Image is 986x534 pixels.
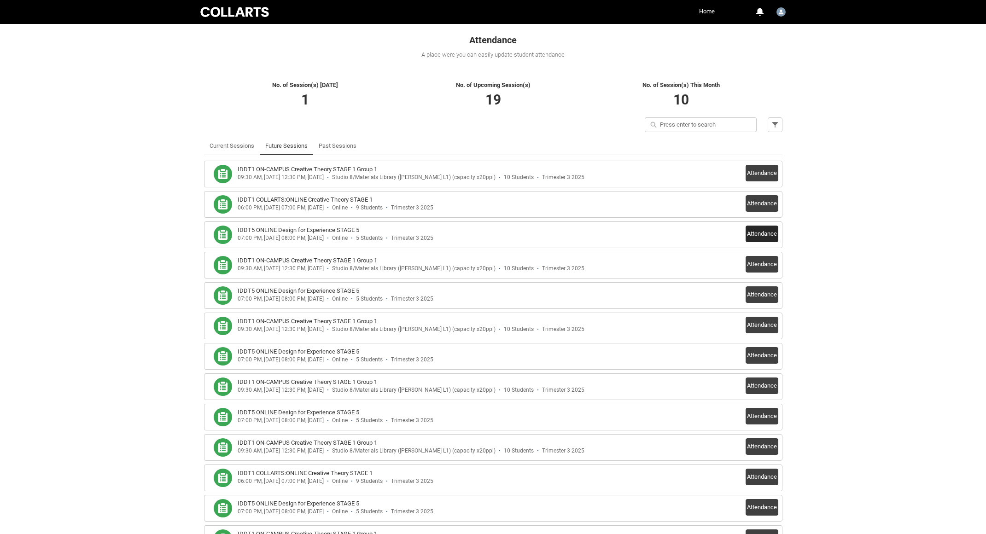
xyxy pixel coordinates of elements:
[238,408,359,417] h3: IDDT5 ONLINE Design for Experience STAGE 5
[238,508,324,515] div: 07:00 PM, [DATE] 08:00 PM, [DATE]
[238,377,377,387] h3: IDDT1 ON-CAMPUS Creative Theory STAGE 1 Group 1
[238,265,324,272] div: 09:30 AM, [DATE] 12:30 PM, [DATE]
[238,296,324,302] div: 07:00 PM, [DATE] 08:00 PM, [DATE]
[768,117,782,132] button: Filter
[238,326,324,333] div: 09:30 AM, [DATE] 12:30 PM, [DATE]
[238,235,324,242] div: 07:00 PM, [DATE] 08:00 PM, [DATE]
[332,417,348,424] div: Online
[204,137,260,155] li: Current Sessions
[746,195,778,212] button: Attendance
[265,137,308,155] a: Future Sessions
[238,356,324,363] div: 07:00 PM, [DATE] 08:00 PM, [DATE]
[238,317,377,326] h3: IDDT1 ON-CAMPUS Creative Theory STAGE 1 Group 1
[469,35,517,46] span: Attendance
[746,226,778,242] button: Attendance
[238,286,359,296] h3: IDDT5 ONLINE Design for Experience STAGE 5
[356,204,383,211] div: 9 Students
[776,7,786,17] img: Stephanie.Stathopoulos
[356,478,383,485] div: 9 Students
[332,447,496,454] div: Studio 8/Materials Library ([PERSON_NAME] L1) (capacity x20ppl)
[391,478,433,485] div: Trimester 3 2025
[746,165,778,181] button: Attendance
[542,326,584,333] div: Trimester 3 2025
[356,235,383,242] div: 5 Students
[238,387,324,394] div: 09:30 AM, [DATE] 12:30 PM, [DATE]
[746,438,778,455] button: Attendance
[332,356,348,363] div: Online
[542,265,584,272] div: Trimester 3 2025
[238,204,324,211] div: 06:00 PM, [DATE] 07:00 PM, [DATE]
[332,265,496,272] div: Studio 8/Materials Library ([PERSON_NAME] L1) (capacity x20ppl)
[504,387,534,394] div: 10 Students
[456,81,531,88] span: No. of Upcoming Session(s)
[238,195,373,204] h3: IDDT1 COLLARTS:ONLINE Creative Theory STAGE 1
[313,137,362,155] li: Past Sessions
[332,296,348,302] div: Online
[332,235,348,242] div: Online
[332,326,496,333] div: Studio 8/Materials Library ([PERSON_NAME] L1) (capacity x20ppl)
[238,165,377,174] h3: IDDT1 ON-CAMPUS Creative Theory STAGE 1 Group 1
[210,137,254,155] a: Current Sessions
[391,235,433,242] div: Trimester 3 2025
[391,417,433,424] div: Trimester 3 2025
[319,137,356,155] a: Past Sessions
[332,478,348,485] div: Online
[332,204,348,211] div: Online
[260,137,313,155] li: Future Sessions
[332,174,496,181] div: Studio 8/Materials Library ([PERSON_NAME] L1) (capacity x20ppl)
[746,317,778,333] button: Attendance
[485,92,501,108] span: 19
[504,265,534,272] div: 10 Students
[238,499,359,508] h3: IDDT5 ONLINE Design for Experience STAGE 5
[673,92,689,108] span: 10
[272,81,338,88] span: No. of Session(s) [DATE]
[238,226,359,235] h3: IDDT5 ONLINE Design for Experience STAGE 5
[238,469,373,478] h3: IDDT1 COLLARTS:ONLINE Creative Theory STAGE 1
[697,5,717,18] a: Home
[391,508,433,515] div: Trimester 3 2025
[238,347,359,356] h3: IDDT5 ONLINE Design for Experience STAGE 5
[746,499,778,516] button: Attendance
[238,447,324,454] div: 09:30 AM, [DATE] 12:30 PM, [DATE]
[391,296,433,302] div: Trimester 3 2025
[356,296,383,302] div: 5 Students
[746,408,778,424] button: Attendance
[774,4,788,18] button: User Profile Stephanie.Stathopoulos
[542,387,584,394] div: Trimester 3 2025
[642,81,720,88] span: No. of Session(s) This Month
[746,256,778,273] button: Attendance
[542,174,584,181] div: Trimester 3 2025
[356,356,383,363] div: 5 Students
[301,92,309,108] span: 1
[238,438,377,447] h3: IDDT1 ON-CAMPUS Creative Theory STAGE 1 Group 1
[746,469,778,485] button: Attendance
[645,117,757,132] input: Press enter to search
[356,508,383,515] div: 5 Students
[356,417,383,424] div: 5 Students
[204,50,782,59] div: A place were you can easily update student attendance
[746,286,778,303] button: Attendance
[746,347,778,364] button: Attendance
[504,174,534,181] div: 10 Students
[391,356,433,363] div: Trimester 3 2025
[746,377,778,394] button: Attendance
[238,417,324,424] div: 07:00 PM, [DATE] 08:00 PM, [DATE]
[238,478,324,485] div: 06:00 PM, [DATE] 07:00 PM, [DATE]
[238,256,377,265] h3: IDDT1 ON-CAMPUS Creative Theory STAGE 1 Group 1
[238,174,324,181] div: 09:30 AM, [DATE] 12:30 PM, [DATE]
[332,387,496,394] div: Studio 8/Materials Library ([PERSON_NAME] L1) (capacity x20ppl)
[542,447,584,454] div: Trimester 3 2025
[391,204,433,211] div: Trimester 3 2025
[504,326,534,333] div: 10 Students
[504,447,534,454] div: 10 Students
[332,508,348,515] div: Online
